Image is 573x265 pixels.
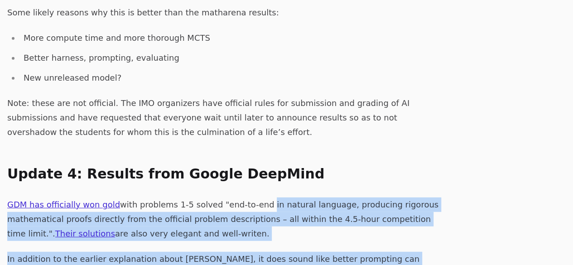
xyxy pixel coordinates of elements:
p: Some likely reasons why this is better than the matharena results: [7,5,442,20]
p: Note: these are not official. The IMO organizers have official rules for submission and grading o... [7,96,442,140]
a: Their solutions [55,229,115,238]
li: Better harness, prompting, evaluating [20,51,442,65]
h2: Update 4: Results from Google DeepMind [7,165,442,183]
a: GDM has officially won gold [7,200,120,209]
li: New unreleased model? [20,71,442,85]
li: More compute time and more thorough MCTS [20,31,442,45]
p: with problems 1-5 solved "end-to-end in natural language, producing rigorous mathematical proofs ... [7,198,442,241]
